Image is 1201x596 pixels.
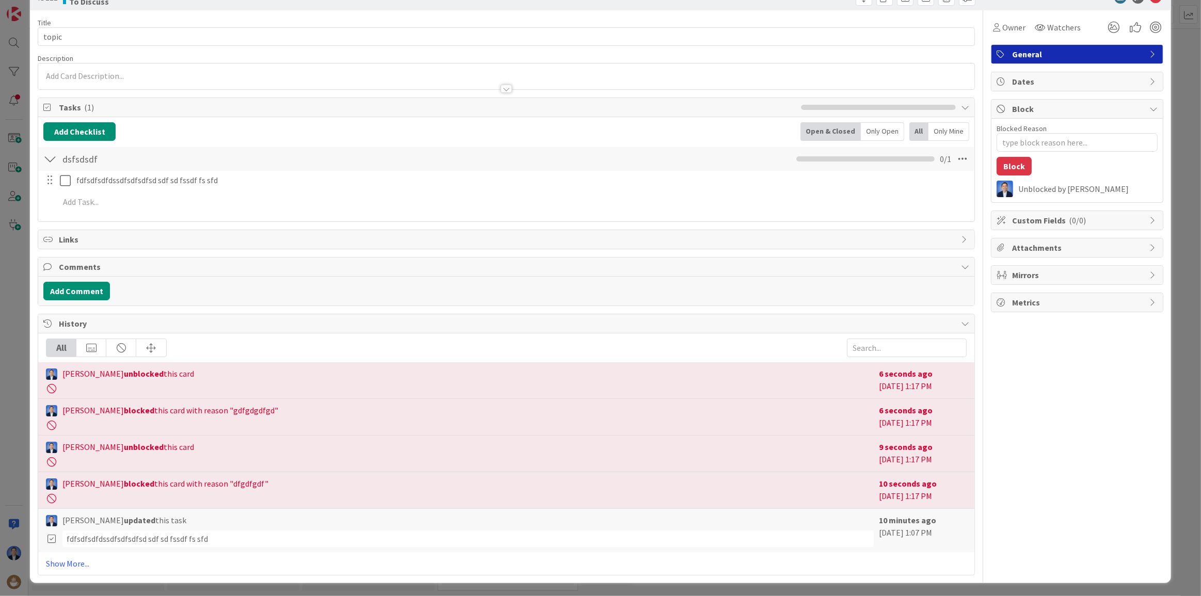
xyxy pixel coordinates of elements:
[997,157,1032,175] button: Block
[928,122,969,141] div: Only Mine
[46,515,57,526] img: DP
[124,442,164,452] b: unblocked
[59,101,796,114] span: Tasks
[59,233,956,246] span: Links
[1012,214,1144,227] span: Custom Fields
[43,122,116,141] button: Add Checklist
[59,150,291,168] input: Add Checklist...
[879,368,933,379] b: 6 seconds ago
[879,515,936,525] b: 10 minutes ago
[879,478,937,489] b: 10 seconds ago
[997,124,1047,133] label: Blocked Reason
[62,367,194,380] span: [PERSON_NAME] this card
[879,367,967,393] div: [DATE] 1:17 PM
[59,261,956,273] span: Comments
[76,174,967,186] p: fdfsdfsdfdssdfsdfsdfsd sdf sd fssdf fs sfd
[62,441,194,453] span: [PERSON_NAME] this card
[1012,48,1144,60] span: General
[38,18,51,27] label: Title
[62,404,278,416] span: [PERSON_NAME] this card with reason "gdfgdgdfgd"
[1012,296,1144,309] span: Metrics
[1018,184,1158,194] div: Unblocked by [PERSON_NAME]
[1012,75,1144,88] span: Dates
[46,557,967,570] a: Show More...
[46,478,57,490] img: DP
[124,405,154,415] b: blocked
[1012,269,1144,281] span: Mirrors
[879,441,967,466] div: [DATE] 1:17 PM
[879,477,967,503] div: [DATE] 1:17 PM
[1012,241,1144,254] span: Attachments
[1069,215,1086,225] span: ( 0/0 )
[1047,21,1081,34] span: Watchers
[997,181,1013,197] img: DP
[62,477,268,490] span: [PERSON_NAME] this card with reason "dfgdfgdf"
[847,339,967,357] input: Search...
[124,515,155,525] b: updated
[879,514,967,547] div: [DATE] 1:07 PM
[84,102,94,112] span: ( 1 )
[38,27,975,46] input: type card name here...
[800,122,861,141] div: Open & Closed
[59,317,956,330] span: History
[46,442,57,453] img: DP
[46,339,76,357] div: All
[879,442,933,452] b: 9 seconds ago
[909,122,928,141] div: All
[879,404,967,430] div: [DATE] 1:17 PM
[46,368,57,380] img: DP
[43,282,110,300] button: Add Comment
[38,54,73,63] span: Description
[1012,103,1144,115] span: Block
[861,122,904,141] div: Only Open
[46,405,57,416] img: DP
[62,514,186,526] span: [PERSON_NAME] this task
[124,478,154,489] b: blocked
[124,368,164,379] b: unblocked
[1002,21,1026,34] span: Owner
[879,405,933,415] b: 6 seconds ago
[940,153,951,165] span: 0 / 1
[62,530,874,547] div: fdfsdfsdfdssdfsdfsdfsd sdf sd fssdf fs sfd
